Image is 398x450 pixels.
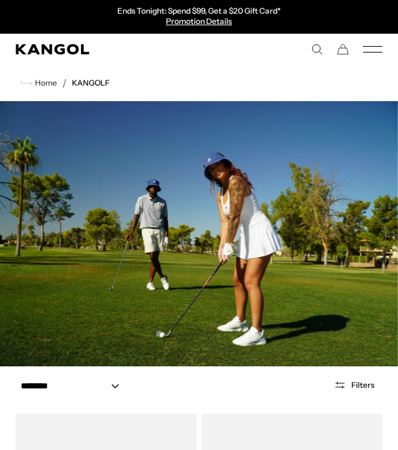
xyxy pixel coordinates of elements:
[311,43,323,55] summary: Search here
[65,6,333,27] div: Announcement
[16,44,199,54] a: Kangol
[16,379,132,393] select: Sort by: Featured
[166,16,232,26] a: Promotion Details
[351,381,375,390] span: Filters
[337,43,349,55] button: Cart
[21,77,57,89] a: Home
[72,78,110,88] a: KANGOLF
[326,379,382,391] button: Open filters
[57,75,67,91] li: /
[117,6,281,17] p: Ends Tonight: Spend $99, Get a $20 Gift Card*
[363,43,382,55] button: Mobile Menu
[65,6,333,27] div: 1 of 2
[32,78,57,88] span: Home
[65,6,333,27] slideshow-component: Announcement bar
